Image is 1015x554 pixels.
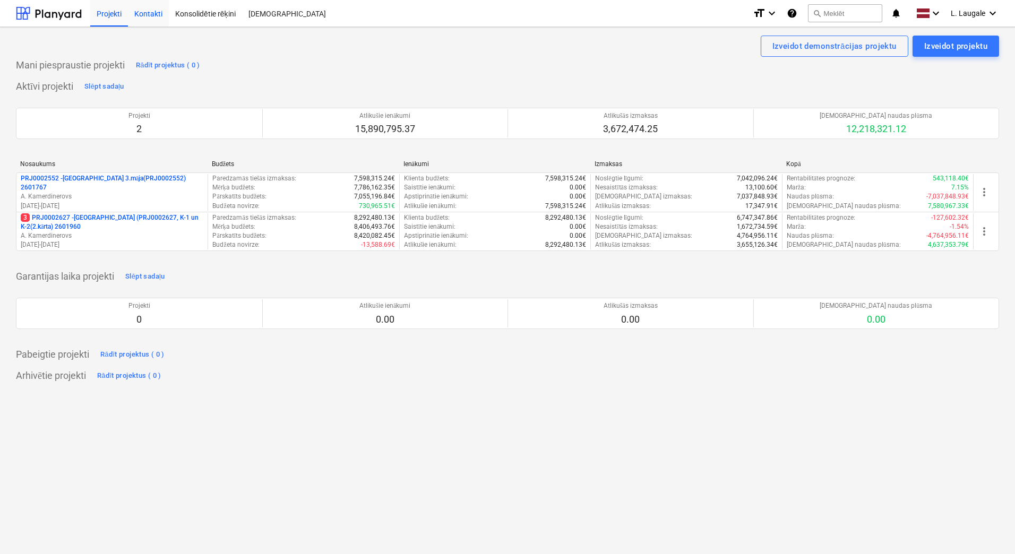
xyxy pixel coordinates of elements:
p: Atlikušās izmaksas [603,111,658,120]
button: Izveidot projektu [913,36,999,57]
p: Saistītie ienākumi : [404,183,456,192]
p: Projekti [128,301,150,310]
p: 2 [128,123,150,135]
p: Mērķa budžets : [212,222,255,231]
p: [DEMOGRAPHIC_DATA] izmaksas : [595,231,692,240]
p: Klienta budžets : [404,213,450,222]
p: PRJ0002552 - [GEOGRAPHIC_DATA] 3.māja(PRJ0002552) 2601767 [21,174,203,192]
p: 7,786,162.35€ [354,183,395,192]
p: Atlikušās izmaksas [604,301,658,310]
p: Naudas plūsma : [787,192,834,201]
p: 15,890,795.37 [355,123,415,135]
div: Kopā [786,160,969,168]
p: 0.00 [604,313,658,326]
p: [DEMOGRAPHIC_DATA] naudas plūsma : [787,240,901,249]
p: 0.00€ [570,222,586,231]
span: more_vert [978,225,991,238]
p: [DEMOGRAPHIC_DATA] naudas plūsma : [787,202,901,211]
p: Budžeta novirze : [212,202,259,211]
span: more_vert [978,186,991,198]
p: Atlikušās izmaksas : [595,202,651,211]
button: Slēpt sadaļu [82,78,127,95]
p: Atlikušie ienākumi [355,111,415,120]
p: Klienta budžets : [404,174,450,183]
div: Slēpt sadaļu [84,81,124,93]
p: Nesaistītās izmaksas : [595,183,658,192]
p: -4,764,956.11€ [926,231,969,240]
button: Slēpt sadaļu [123,268,168,285]
p: Saistītie ienākumi : [404,222,456,231]
p: 7,037,848.93€ [737,192,778,201]
span: 3 [21,213,30,222]
p: [DATE] - [DATE] [21,202,203,211]
p: 543,118.40€ [933,174,969,183]
p: Aktīvi projekti [16,80,73,93]
p: Pārskatīts budžets : [212,192,266,201]
p: 3,655,126.34€ [737,240,778,249]
p: 7,055,196.84€ [354,192,395,201]
p: Nesaistītās izmaksas : [595,222,658,231]
div: Izveidot demonstrācijas projektu [772,39,897,53]
p: Projekti [128,111,150,120]
p: [DEMOGRAPHIC_DATA] naudas plūsma [820,111,932,120]
p: Rentabilitātes prognoze : [787,174,855,183]
p: Arhivētie projekti [16,369,86,382]
div: Budžets [212,160,395,168]
p: Mērķa budžets : [212,183,255,192]
div: Izmaksas [595,160,778,168]
div: Rādīt projektus ( 0 ) [136,59,200,72]
p: Apstiprinātie ienākumi : [404,231,469,240]
p: A. Kamerdinerovs [21,192,203,201]
p: -7,037,848.93€ [926,192,969,201]
p: 13,100.60€ [745,183,778,192]
p: Naudas plūsma : [787,231,834,240]
p: -1.54% [950,222,969,231]
p: 6,747,347.86€ [737,213,778,222]
p: -127,602.32€ [931,213,969,222]
p: [DEMOGRAPHIC_DATA] izmaksas : [595,192,692,201]
p: 0.00€ [570,183,586,192]
button: Rādīt projektus ( 0 ) [98,346,167,363]
p: Marža : [787,183,806,192]
p: 8,292,480.13€ [354,213,395,222]
p: 7,580,967.33€ [928,202,969,211]
p: Pārskatīts budžets : [212,231,266,240]
p: 7,598,315.24€ [545,174,586,183]
p: 7,598,315.24€ [545,202,586,211]
p: Paredzamās tiešās izmaksas : [212,174,296,183]
iframe: Chat Widget [962,503,1015,554]
button: Rādīt projektus ( 0 ) [133,57,203,74]
p: 7.15% [951,183,969,192]
p: 1,672,734.59€ [737,222,778,231]
p: 8,406,493.76€ [354,222,395,231]
p: Noslēgtie līgumi : [595,213,643,222]
p: 0.00€ [570,231,586,240]
div: Slēpt sadaļu [125,271,165,283]
div: Ienākumi [403,160,587,168]
p: 8,292,480.13€ [545,240,586,249]
p: -13,588.69€ [361,240,395,249]
p: Noslēgtie līgumi : [595,174,643,183]
p: 7,598,315.24€ [354,174,395,183]
p: Marža : [787,222,806,231]
div: Izveidot projektu [924,39,987,53]
p: 0 [128,313,150,326]
p: Garantijas laika projekti [16,270,114,283]
p: Budžeta novirze : [212,240,259,249]
p: A. Kamerdinerovs [21,231,203,240]
p: 4,764,956.11€ [737,231,778,240]
div: Nosaukums [20,160,203,168]
p: Atlikušie ienākumi [359,301,410,310]
p: 12,218,321.12 [820,123,932,135]
p: [DATE] - [DATE] [21,240,203,249]
p: Pabeigtie projekti [16,348,89,361]
p: Paredzamās tiešās izmaksas : [212,213,296,222]
p: 3,672,474.25 [603,123,658,135]
div: PRJ0002552 -[GEOGRAPHIC_DATA] 3.māja(PRJ0002552) 2601767A. Kamerdinerovs[DATE]-[DATE] [21,174,203,211]
p: 0.00 [359,313,410,326]
p: 8,420,082.45€ [354,231,395,240]
p: 4,637,353.79€ [928,240,969,249]
p: 7,042,096.24€ [737,174,778,183]
button: Izveidot demonstrācijas projektu [761,36,908,57]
